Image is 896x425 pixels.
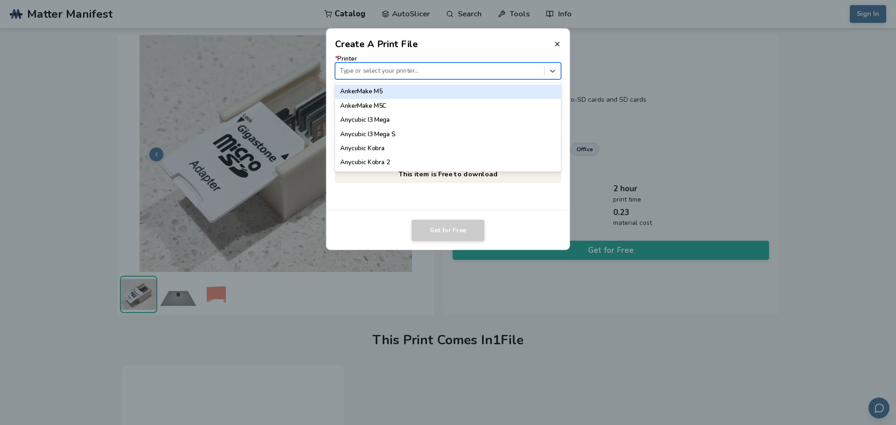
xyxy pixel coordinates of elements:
[335,56,561,79] label: Printer
[335,37,418,51] h2: Create A Print File
[335,99,561,113] div: AnkerMake M5C
[335,141,561,155] div: Anycubic Kobra
[335,170,561,184] div: Anycubic Kobra 2 Max
[340,67,342,74] input: *PrinterType or select your printer...AnkerMake M5AnkerMake M5CAnycubic I3 MegaAnycubic I3 Mega S...
[335,84,561,98] div: AnkerMake M5
[335,127,561,141] div: Anycubic I3 Mega S
[335,113,561,127] div: Anycubic I3 Mega
[335,156,561,170] div: Anycubic Kobra 2
[412,220,484,241] button: Get for Free
[335,165,561,183] p: This item is Free to download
